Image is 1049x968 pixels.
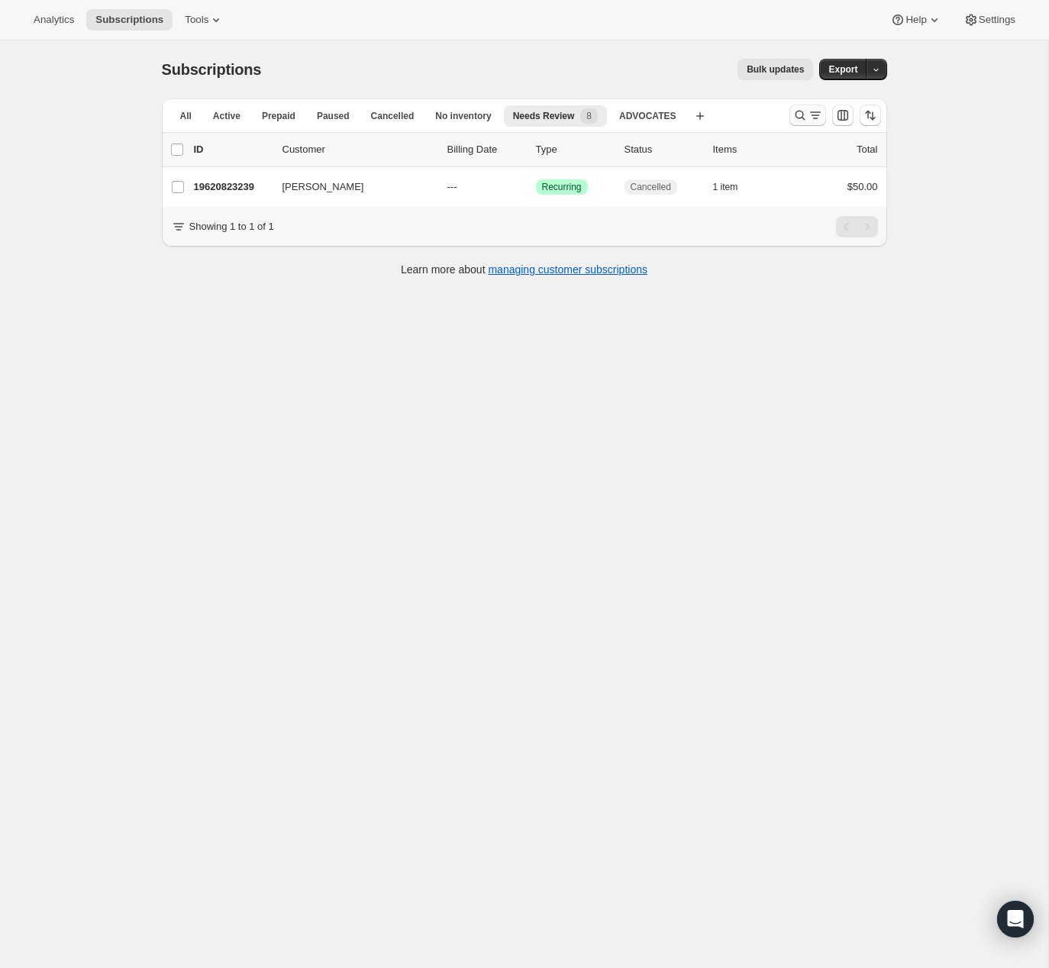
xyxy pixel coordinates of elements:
[847,181,878,192] span: $50.00
[262,110,295,122] span: Prepaid
[713,181,738,193] span: 1 item
[905,14,926,26] span: Help
[979,14,1015,26] span: Settings
[213,110,240,122] span: Active
[713,142,789,157] div: Items
[857,142,877,157] p: Total
[828,63,857,76] span: Export
[194,142,270,157] p: ID
[194,176,878,198] div: 19620823239[PERSON_NAME]---SuccessRecurringCancelled1 item$50.00
[194,142,878,157] div: IDCustomerBilling DateTypeStatusItemsTotal
[162,61,262,78] span: Subscriptions
[189,219,274,234] p: Showing 1 to 1 of 1
[34,14,74,26] span: Analytics
[625,142,701,157] p: Status
[747,63,804,76] span: Bulk updates
[997,901,1034,937] div: Open Intercom Messenger
[176,9,233,31] button: Tools
[619,110,676,122] span: ADVOCATES
[789,105,826,126] button: Search and filter results
[273,175,426,199] button: [PERSON_NAME]
[542,181,582,193] span: Recurring
[713,176,755,198] button: 1 item
[185,14,208,26] span: Tools
[435,110,491,122] span: No inventory
[832,105,854,126] button: Customize table column order and visibility
[95,14,163,26] span: Subscriptions
[488,263,647,276] a: managing customer subscriptions
[401,262,647,277] p: Learn more about
[836,216,878,237] nav: Pagination
[688,105,712,127] button: Create new view
[180,110,192,122] span: All
[860,105,881,126] button: Sort the results
[447,181,457,192] span: ---
[954,9,1025,31] button: Settings
[586,110,592,122] span: 8
[881,9,951,31] button: Help
[282,142,435,157] p: Customer
[282,179,364,195] span: [PERSON_NAME]
[631,181,671,193] span: Cancelled
[317,110,350,122] span: Paused
[371,110,415,122] span: Cancelled
[738,59,813,80] button: Bulk updates
[447,142,524,157] p: Billing Date
[194,179,270,195] p: 19620823239
[513,110,575,122] span: Needs Review
[24,9,83,31] button: Analytics
[819,59,867,80] button: Export
[536,142,612,157] div: Type
[86,9,173,31] button: Subscriptions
